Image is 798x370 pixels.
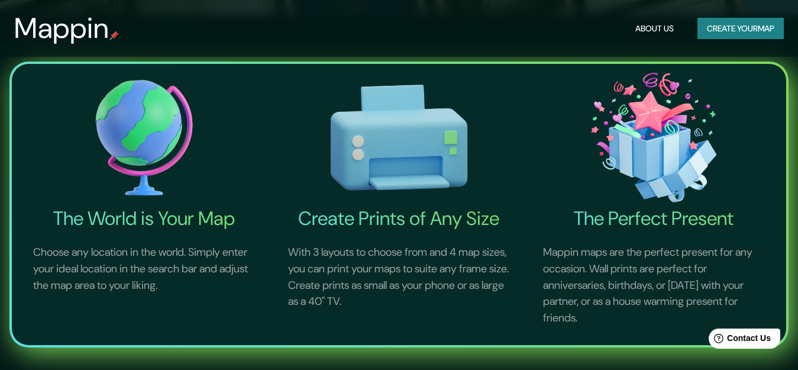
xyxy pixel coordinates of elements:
[19,69,269,207] img: The World is Your Map-icon
[19,207,269,230] h4: The World is Your Map
[19,230,269,308] p: Choose any location in the world. Simply enter your ideal location in the search bar and adjust t...
[697,18,784,40] button: Create yourmap
[14,12,109,45] h3: Mappin
[274,230,524,324] p: With 3 layouts to choose from and 4 map sizes, you can print your maps to suite any frame size. C...
[274,69,524,207] img: Create Prints of Any Size-icon
[274,207,524,230] h4: Create Prints of Any Size
[693,324,785,357] iframe: Help widget launcher
[631,18,679,40] button: About Us
[529,207,779,230] h4: The Perfect Present
[529,69,779,207] img: The Perfect Present-icon
[109,31,119,40] img: mappin-pin
[529,230,779,340] p: Mappin maps are the perfect present for any occasion. Wall prints are perfect for anniversaries, ...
